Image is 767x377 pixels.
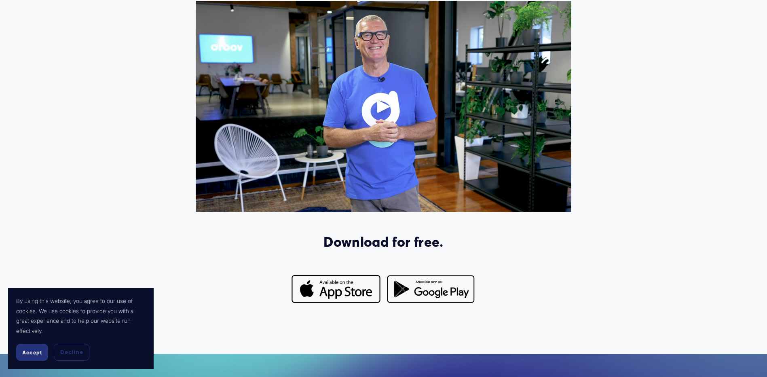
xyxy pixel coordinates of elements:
div: Play [374,97,393,116]
button: Decline [54,344,89,361]
button: Accept [16,344,48,361]
span: Accept [22,349,42,356]
section: Cookie banner [8,288,154,369]
span: Decline [60,349,83,356]
p: By using this website, you agree to our use of cookies. We use cookies to provide you with a grea... [16,296,146,336]
h3: Download for free. [196,233,571,250]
